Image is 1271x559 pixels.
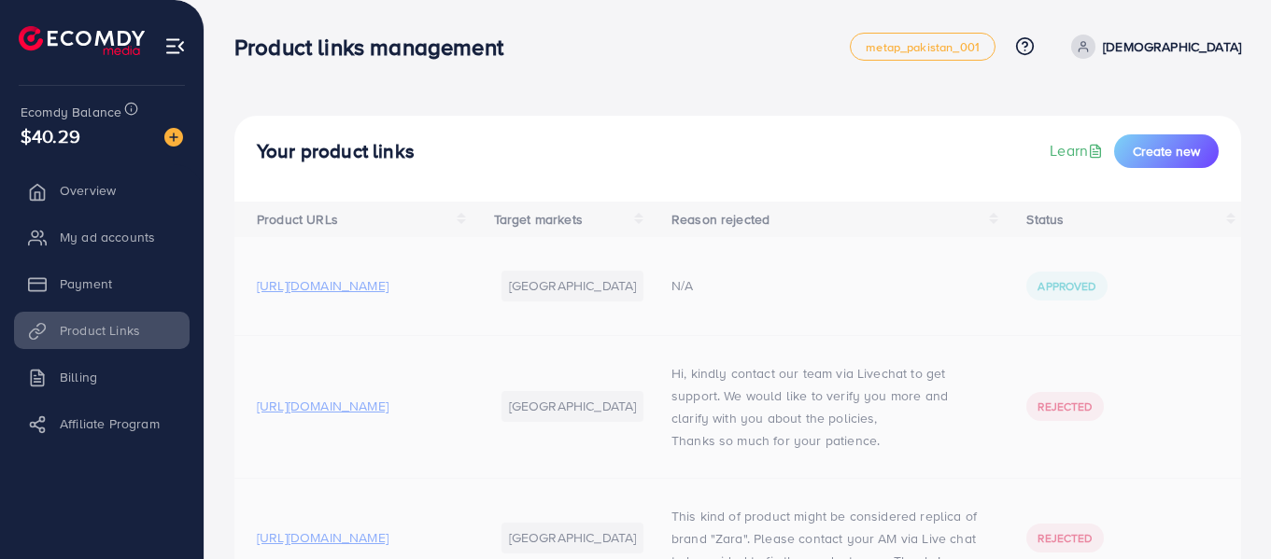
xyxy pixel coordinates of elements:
h4: Your product links [257,140,415,163]
p: [DEMOGRAPHIC_DATA] [1103,35,1241,58]
img: menu [164,35,186,57]
a: Learn [1050,140,1107,161]
span: metap_pakistan_001 [866,41,980,53]
img: logo [19,26,145,55]
span: $40.29 [21,122,80,149]
span: Create new [1133,142,1200,161]
a: metap_pakistan_001 [850,33,996,61]
h3: Product links management [234,34,518,61]
span: Ecomdy Balance [21,103,121,121]
a: [DEMOGRAPHIC_DATA] [1064,35,1241,59]
button: Create new [1114,134,1219,168]
img: image [164,128,183,147]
